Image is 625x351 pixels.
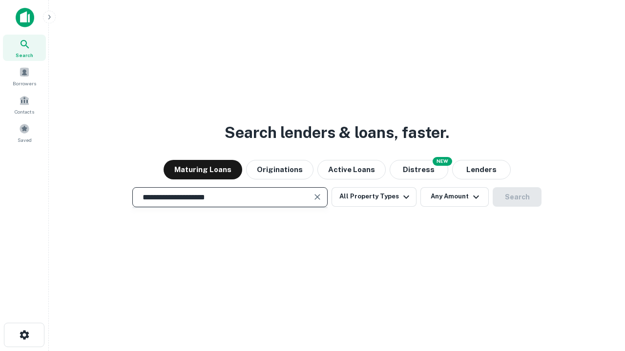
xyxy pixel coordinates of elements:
img: capitalize-icon.png [16,8,34,27]
button: Maturing Loans [164,160,242,179]
button: Search distressed loans with lien and other non-mortgage details. [390,160,448,179]
button: Originations [246,160,313,179]
button: All Property Types [332,187,417,207]
h3: Search lenders & loans, faster. [225,121,449,144]
a: Borrowers [3,63,46,89]
span: Contacts [15,108,34,116]
a: Search [3,35,46,61]
span: Saved [18,136,32,144]
div: NEW [433,157,452,166]
a: Contacts [3,91,46,117]
iframe: Chat Widget [576,273,625,320]
span: Search [16,51,33,59]
button: Active Loans [317,160,386,179]
span: Borrowers [13,79,36,87]
a: Saved [3,119,46,146]
button: Any Amount [420,187,489,207]
button: Clear [311,190,324,204]
button: Lenders [452,160,511,179]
